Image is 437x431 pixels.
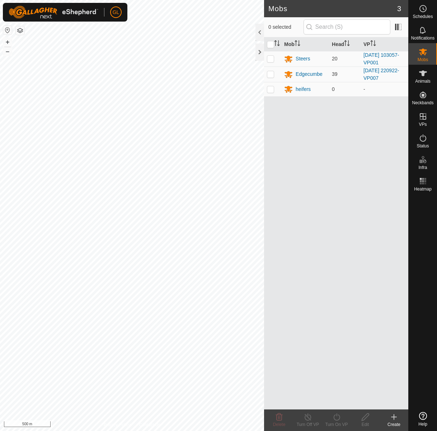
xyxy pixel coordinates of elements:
[418,58,428,62] span: Mobs
[268,4,397,13] h2: Mobs
[296,55,310,63] div: Steers
[139,422,160,428] a: Contact Us
[274,41,280,47] p-sorticon: Activate to sort
[411,36,434,40] span: Notifications
[16,26,24,35] button: Map Layers
[418,165,427,170] span: Infra
[351,421,380,428] div: Edit
[332,71,338,77] span: 39
[363,52,399,65] a: [DATE] 103057-VP001
[295,41,300,47] p-sorticon: Activate to sort
[322,421,351,428] div: Turn On VP
[332,86,335,92] span: 0
[296,86,311,93] div: heifers
[361,82,408,96] td: -
[3,47,12,56] button: –
[104,422,131,428] a: Privacy Policy
[296,70,323,78] div: Edgecumbe
[412,101,433,105] span: Neckbands
[273,422,286,427] span: Delete
[418,422,427,426] span: Help
[361,37,408,51] th: VP
[268,23,304,31] span: 0 selected
[380,421,408,428] div: Create
[293,421,322,428] div: Turn Off VP
[397,3,401,14] span: 3
[413,14,433,19] span: Schedules
[113,9,119,16] span: GL
[419,122,427,127] span: VPs
[329,37,361,51] th: Head
[281,37,329,51] th: Mob
[414,187,432,191] span: Heatmap
[409,409,437,429] a: Help
[344,41,350,47] p-sorticon: Activate to sort
[3,38,12,46] button: +
[332,56,338,61] span: 20
[417,144,429,148] span: Status
[9,6,98,19] img: Gallagher Logo
[304,19,390,35] input: Search (S)
[370,41,376,47] p-sorticon: Activate to sort
[415,79,431,83] span: Animals
[363,68,399,81] a: [DATE] 220922-VP007
[3,26,12,35] button: Reset Map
